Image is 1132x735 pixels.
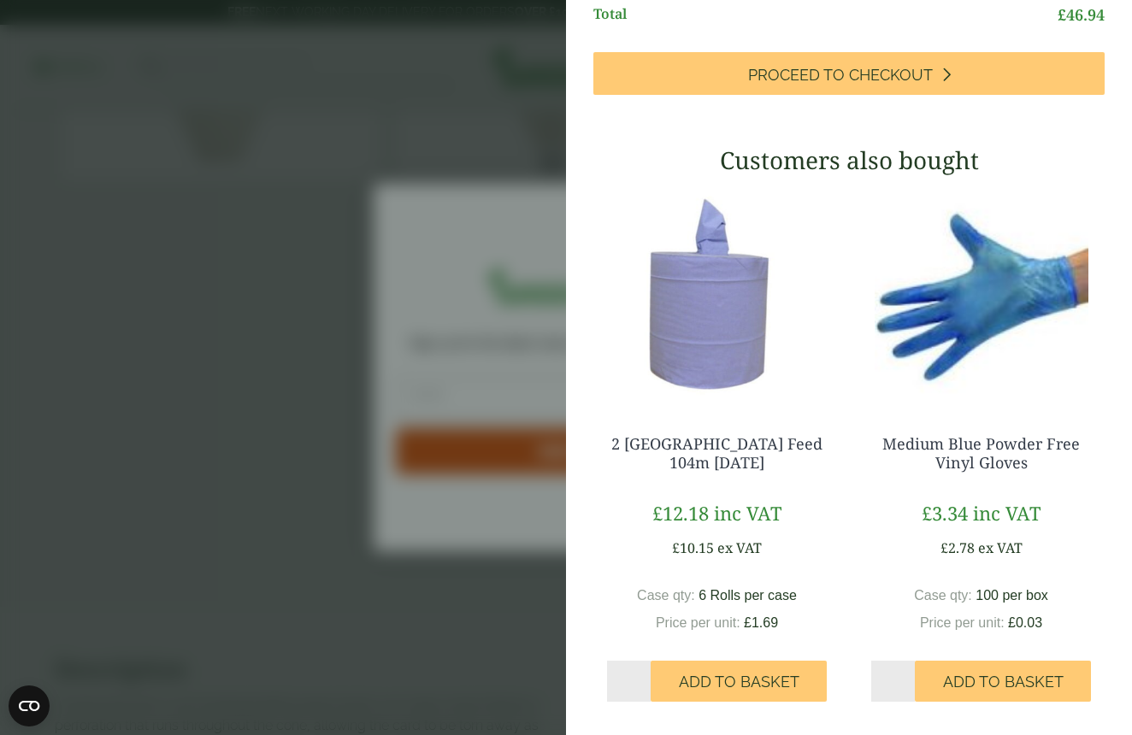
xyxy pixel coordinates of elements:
[652,500,709,526] bdi: 12.18
[940,538,948,557] span: £
[593,187,840,401] img: 3630017-2-Ply-Blue-Centre-Feed-104m
[973,500,1041,526] span: inc VAT
[922,500,932,526] span: £
[717,538,762,557] span: ex VAT
[914,588,972,603] span: Case qty:
[920,615,1005,630] span: Price per unit:
[652,500,663,526] span: £
[1058,4,1066,25] span: £
[672,538,714,557] bdi: 10.15
[651,661,827,702] button: Add to Basket
[1008,615,1042,630] bdi: 0.03
[637,588,695,603] span: Case qty:
[656,615,740,630] span: Price per unit:
[593,146,1105,175] h3: Customers also bought
[593,52,1105,95] a: Proceed to Checkout
[672,538,680,557] span: £
[882,433,1080,473] a: Medium Blue Powder Free Vinyl Gloves
[9,685,50,726] button: Open CMP widget
[858,187,1105,401] img: 4130015J-Blue-Vinyl-Powder-Free-Gloves-Medium
[744,615,752,630] span: £
[940,538,975,557] bdi: 2.78
[915,661,1091,702] button: Add to Basket
[593,3,1058,26] span: Total
[714,500,781,526] span: inc VAT
[922,500,968,526] bdi: 3.34
[1008,615,1016,630] span: £
[611,433,822,473] a: 2 [GEOGRAPHIC_DATA] Feed 104m [DATE]
[748,66,933,85] span: Proceed to Checkout
[1058,4,1105,25] bdi: 46.94
[976,588,1048,603] span: 100 per box
[744,615,778,630] bdi: 1.69
[679,673,799,691] span: Add to Basket
[943,673,1064,691] span: Add to Basket
[978,538,1023,557] span: ex VAT
[699,588,797,603] span: 6 Rolls per case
